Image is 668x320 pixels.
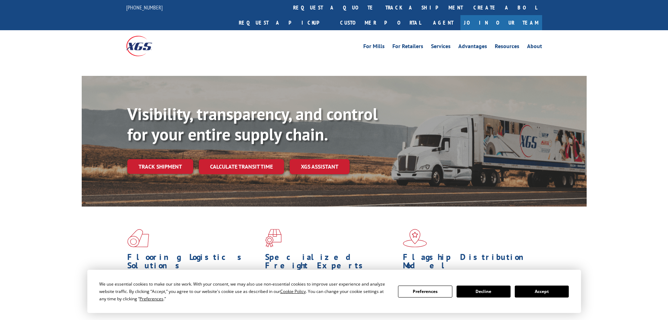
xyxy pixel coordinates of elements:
[527,44,542,51] a: About
[290,159,350,174] a: XGS ASSISTANT
[127,159,193,174] a: Track shipment
[127,229,149,247] img: xgs-icon-total-supply-chain-intelligence-red
[431,44,451,51] a: Services
[515,286,569,298] button: Accept
[457,286,511,298] button: Decline
[87,270,581,313] div: Cookie Consent Prompt
[460,15,542,30] a: Join Our Team
[234,15,335,30] a: Request a pickup
[265,253,398,273] h1: Specialized Freight Experts
[140,296,163,302] span: Preferences
[99,280,390,302] div: We use essential cookies to make our site work. With your consent, we may also use non-essential ...
[403,229,427,247] img: xgs-icon-flagship-distribution-model-red
[495,44,519,51] a: Resources
[403,253,535,273] h1: Flagship Distribution Model
[335,15,426,30] a: Customer Portal
[199,159,284,174] a: Calculate transit time
[127,103,378,145] b: Visibility, transparency, and control for your entire supply chain.
[426,15,460,30] a: Agent
[127,253,260,273] h1: Flooring Logistics Solutions
[265,229,282,247] img: xgs-icon-focused-on-flooring-red
[458,44,487,51] a: Advantages
[392,44,423,51] a: For Retailers
[280,288,306,294] span: Cookie Policy
[398,286,452,298] button: Preferences
[126,4,163,11] a: [PHONE_NUMBER]
[363,44,385,51] a: For Mills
